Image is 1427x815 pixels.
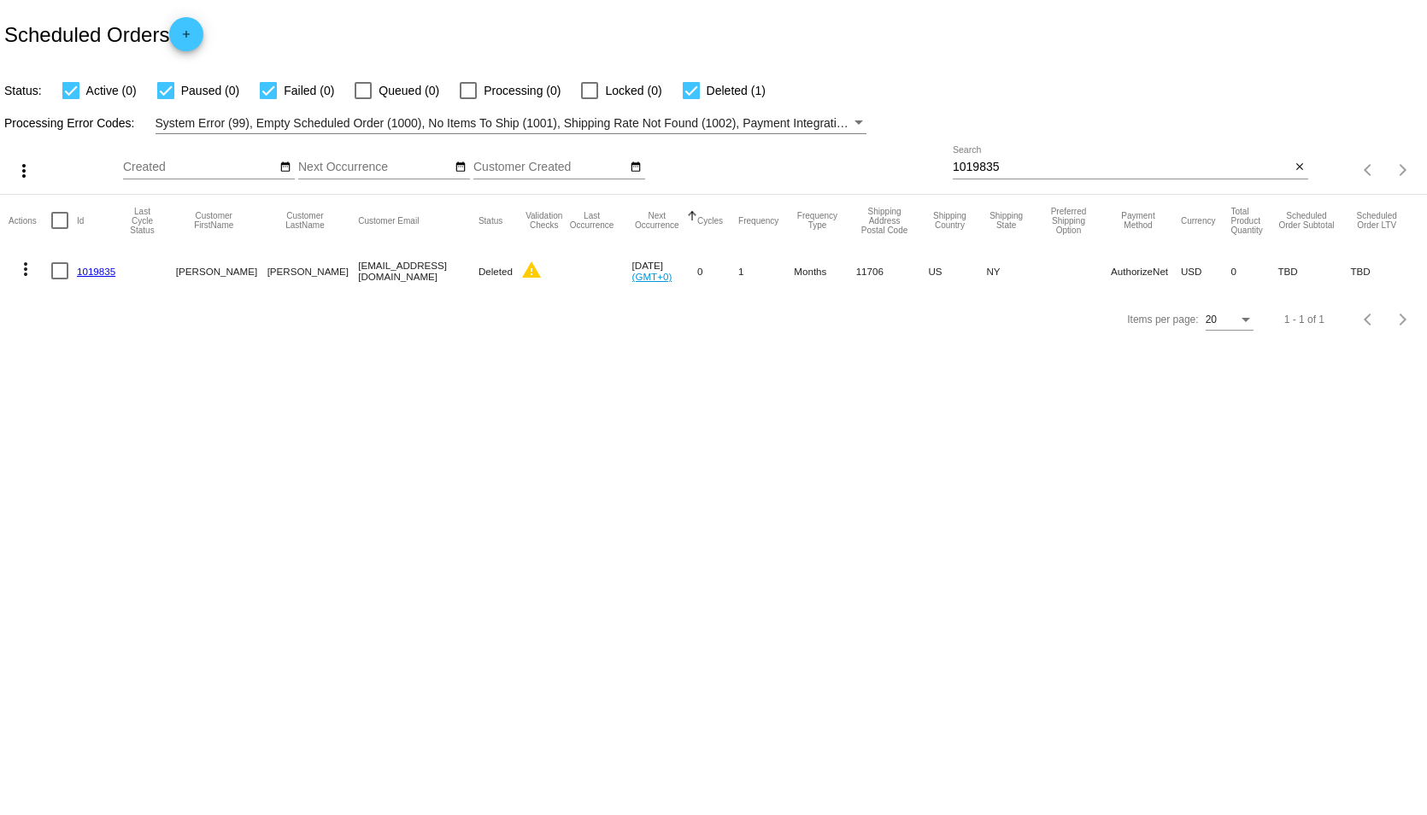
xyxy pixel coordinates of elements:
[1352,302,1386,337] button: Previous page
[1284,314,1324,325] div: 1 - 1 of 1
[794,211,840,230] button: Change sorting for FrequencyType
[738,215,778,226] button: Change sorting for Frequency
[1350,211,1402,230] button: Change sorting for LifetimeValue
[484,80,561,101] span: Processing (0)
[630,161,642,174] mat-icon: date_range
[267,246,359,296] mat-cell: [PERSON_NAME]
[856,246,929,296] mat-cell: 11706
[124,207,161,235] button: Change sorting for LastProcessingCycleId
[479,266,513,277] span: Deleted
[156,113,867,134] mat-select: Filter by Processing Error Codes
[77,215,84,226] button: Change sorting for Id
[1290,159,1308,177] button: Clear
[176,211,252,230] button: Change sorting for CustomerFirstName
[856,207,913,235] button: Change sorting for ShippingPostcode
[279,161,291,174] mat-icon: date_range
[567,211,617,230] button: Change sorting for LastOccurrenceUtc
[1206,314,1217,325] span: 20
[1277,246,1350,296] mat-cell: TBD
[632,271,672,282] a: (GMT+0)
[1127,314,1198,325] div: Items per page:
[358,215,419,226] button: Change sorting for CustomerEmail
[9,195,51,246] mat-header-cell: Actions
[1277,211,1335,230] button: Change sorting for Subtotal
[4,116,135,130] span: Processing Error Codes:
[176,246,267,296] mat-cell: [PERSON_NAME]
[4,17,203,51] h2: Scheduled Orders
[77,266,115,277] a: 1019835
[267,211,344,230] button: Change sorting for CustomerLastName
[479,215,502,226] button: Change sorting for Status
[284,80,334,101] span: Failed (0)
[1294,161,1306,174] mat-icon: close
[1352,153,1386,187] button: Previous page
[14,161,34,181] mat-icon: more_vert
[521,260,542,280] mat-icon: warning
[1042,207,1095,235] button: Change sorting for PreferredShippingOption
[794,246,855,296] mat-cell: Months
[181,80,239,101] span: Paused (0)
[4,84,42,97] span: Status:
[738,246,794,296] mat-cell: 1
[1111,211,1166,230] button: Change sorting for PaymentMethod.Type
[707,80,766,101] span: Deleted (1)
[455,161,467,174] mat-icon: date_range
[1181,215,1216,226] button: Change sorting for CurrencyIso
[986,211,1026,230] button: Change sorting for ShippingState
[986,246,1042,296] mat-cell: NY
[953,161,1290,174] input: Search
[473,161,627,174] input: Customer Created
[605,80,661,101] span: Locked (0)
[632,246,698,296] mat-cell: [DATE]
[1181,246,1231,296] mat-cell: USD
[521,195,567,246] mat-header-cell: Validation Checks
[123,161,277,174] input: Created
[1230,246,1277,296] mat-cell: 0
[928,246,986,296] mat-cell: US
[379,80,439,101] span: Queued (0)
[358,246,479,296] mat-cell: [EMAIL_ADDRESS][DOMAIN_NAME]
[86,80,137,101] span: Active (0)
[1111,246,1181,296] mat-cell: AuthorizeNet
[1386,153,1420,187] button: Next page
[928,211,971,230] button: Change sorting for ShippingCountry
[298,161,452,174] input: Next Occurrence
[176,28,197,49] mat-icon: add
[697,246,738,296] mat-cell: 0
[697,215,723,226] button: Change sorting for Cycles
[15,259,36,279] mat-icon: more_vert
[1386,302,1420,337] button: Next page
[632,211,683,230] button: Change sorting for NextOccurrenceUtc
[1206,314,1254,326] mat-select: Items per page:
[1230,195,1277,246] mat-header-cell: Total Product Quantity
[1350,246,1418,296] mat-cell: TBD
